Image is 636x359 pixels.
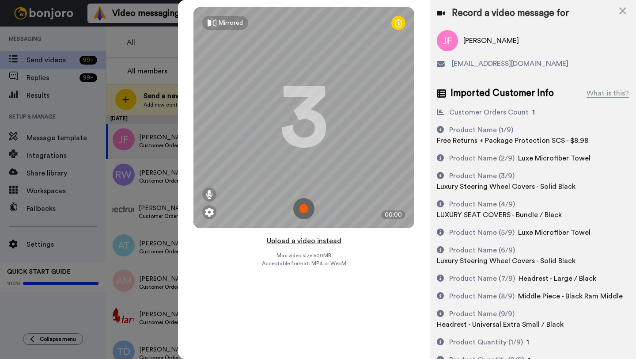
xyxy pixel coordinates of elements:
div: Product Name (5/9) [449,227,515,238]
span: Luxury Steering Wheel Covers - Solid Black [437,257,575,264]
div: Product Name (9/9) [449,309,515,319]
div: Product Name (2/9) [449,153,515,164]
span: Luxe Microfiber Towel [518,155,591,162]
img: ic_gear.svg [205,208,214,217]
div: Product Name (6/9) [449,245,515,256]
span: Headrest - Large / Black [519,275,596,282]
span: Max video size: 500 MB [276,252,331,259]
span: 1 [532,109,535,116]
span: Acceptable format: MP4 or WebM [262,260,346,267]
span: LUXURY SEAT COVERS - Bundle / Black [437,211,562,218]
div: Product Name (1/9) [449,125,513,135]
div: Product Name (4/9) [449,199,515,210]
span: Headrest - Universal Extra Small / Black [437,321,564,328]
div: Product Name (7/9) [449,273,515,284]
img: ic_record_start.svg [293,198,314,219]
div: 00:00 [381,210,405,219]
div: 3 [280,84,328,151]
span: Free Returns + Package Protection SCS - $8.98 [437,137,588,144]
span: [EMAIL_ADDRESS][DOMAIN_NAME] [452,58,568,69]
div: Product Quantity (1/9) [449,337,523,348]
div: Customer Orders Count [449,107,529,118]
span: Imported Customer Info [450,87,554,100]
span: Luxe Microfiber Towel [518,229,591,236]
span: 1 [526,339,529,346]
span: Middle Piece - Black Ram Middle [518,293,623,300]
div: Product Name (3/9) [449,171,515,181]
button: Upload a video instead [264,235,344,247]
span: Luxury Steering Wheel Covers - Solid Black [437,183,575,190]
div: What is this? [587,88,629,99]
div: Product Name (8/9) [449,291,515,302]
